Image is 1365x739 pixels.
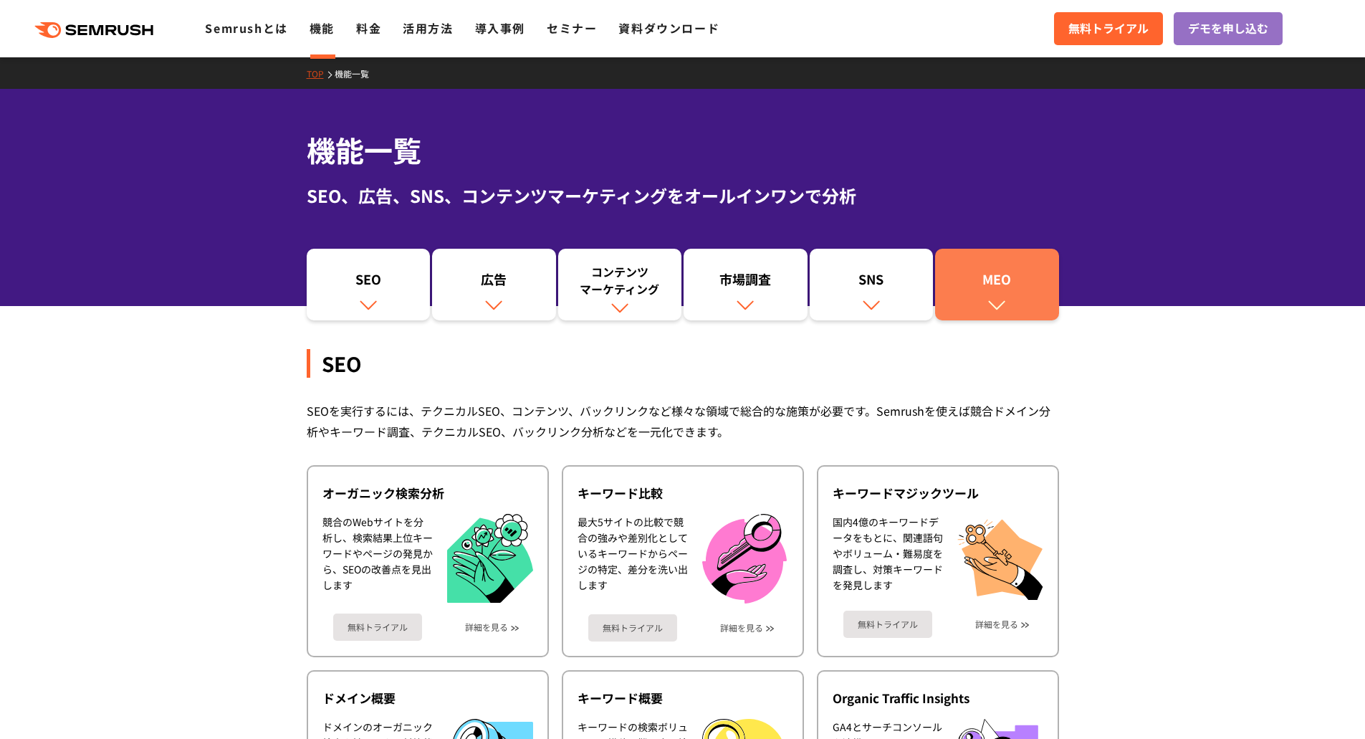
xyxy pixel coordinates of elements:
a: 市場調査 [684,249,808,320]
a: 無料トライアル [1054,12,1163,45]
div: SNS [817,270,926,295]
a: SEO [307,249,431,320]
a: 詳細を見る [975,619,1018,629]
div: SEOを実行するには、テクニカルSEO、コンテンツ、バックリンクなど様々な領域で総合的な施策が必要です。Semrushを使えば競合ドメイン分析やキーワード調査、テクニカルSEO、バックリンク分析... [307,401,1059,442]
div: キーワード比較 [578,485,788,502]
div: 広告 [439,270,549,295]
a: 資料ダウンロード [618,19,719,37]
img: オーガニック検索分析 [447,514,533,604]
img: キーワードマジックツール [957,514,1043,600]
a: 無料トライアル [333,614,422,641]
a: 広告 [432,249,556,320]
div: SEO [307,349,1059,378]
div: Organic Traffic Insights [833,690,1043,707]
a: TOP [307,67,335,80]
h1: 機能一覧 [307,129,1059,171]
a: 機能 [310,19,335,37]
a: デモを申し込む [1174,12,1283,45]
div: キーワードマジックツール [833,485,1043,502]
a: 料金 [356,19,381,37]
span: デモを申し込む [1188,19,1268,38]
a: 活用方法 [403,19,453,37]
div: MEO [942,270,1052,295]
a: 無料トライアル [588,614,677,642]
a: 無料トライアル [843,611,932,638]
a: 詳細を見る [720,623,763,633]
a: Semrushとは [205,19,287,37]
div: 国内4億のキーワードデータをもとに、関連語句やボリューム・難易度を調査し、対策キーワードを発見します [833,514,943,600]
a: 詳細を見る [465,622,508,632]
a: 機能一覧 [335,67,380,80]
div: オーガニック検索分析 [322,485,533,502]
div: 最大5サイトの比較で競合の強みや差別化としているキーワードからページの特定、差分を洗い出します [578,514,688,604]
a: コンテンツマーケティング [558,249,682,320]
span: 無料トライアル [1068,19,1149,38]
div: コンテンツ マーケティング [565,263,675,297]
img: キーワード比較 [702,514,787,604]
a: SNS [810,249,934,320]
div: キーワード概要 [578,690,788,707]
a: 導入事例 [475,19,525,37]
a: セミナー [547,19,597,37]
div: 競合のWebサイトを分析し、検索結果上位キーワードやページの発見から、SEOの改善点を見出します [322,514,433,604]
div: 市場調査 [691,270,800,295]
div: SEO、広告、SNS、コンテンツマーケティングをオールインワンで分析 [307,183,1059,209]
div: SEO [314,270,423,295]
a: MEO [935,249,1059,320]
div: ドメイン概要 [322,690,533,707]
